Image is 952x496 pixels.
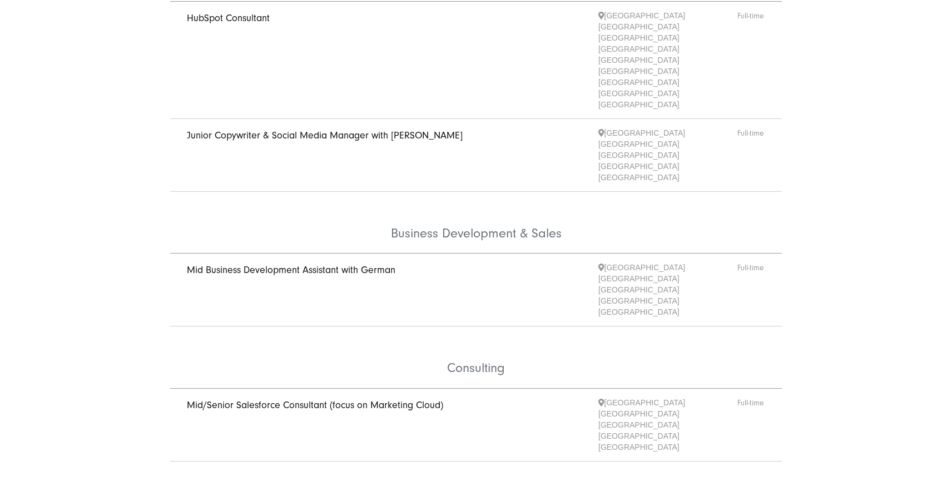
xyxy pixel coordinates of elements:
span: [GEOGRAPHIC_DATA] [GEOGRAPHIC_DATA] [GEOGRAPHIC_DATA] [GEOGRAPHIC_DATA] [GEOGRAPHIC_DATA] [GEOGRA... [598,10,737,110]
a: Mid/Senior Salesforce Consultant (focus on Marketing Cloud) [187,399,443,411]
li: Consulting [170,326,782,389]
a: Junior Copywriter & Social Media Manager with [PERSON_NAME] [187,130,463,141]
span: Full-time [737,262,765,318]
li: Business Development & Sales [170,192,782,254]
span: Full-time [737,10,765,110]
a: HubSpot Consultant [187,12,270,24]
span: [GEOGRAPHIC_DATA] [GEOGRAPHIC_DATA] [GEOGRAPHIC_DATA] [GEOGRAPHIC_DATA] [GEOGRAPHIC_DATA] [598,127,737,183]
span: [GEOGRAPHIC_DATA] [GEOGRAPHIC_DATA] [GEOGRAPHIC_DATA] [GEOGRAPHIC_DATA] [GEOGRAPHIC_DATA] [598,262,737,318]
span: Full-time [737,127,765,183]
span: [GEOGRAPHIC_DATA] [GEOGRAPHIC_DATA] [GEOGRAPHIC_DATA] [GEOGRAPHIC_DATA] [GEOGRAPHIC_DATA] [598,397,737,453]
a: Mid Business Development Assistant with German [187,264,395,276]
span: Full-time [737,397,765,453]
